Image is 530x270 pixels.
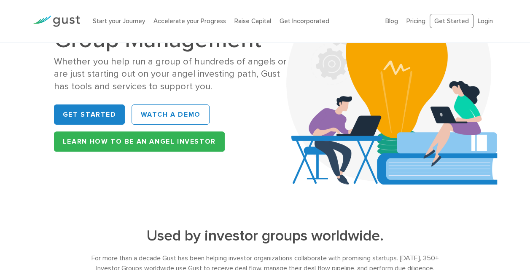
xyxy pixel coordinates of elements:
[406,17,425,25] a: Pricing
[132,104,209,125] a: WATCH A DEMO
[234,17,271,25] a: Raise Capital
[385,17,398,25] a: Blog
[280,17,329,25] a: Get Incorporated
[430,14,474,29] a: Get Started
[33,16,80,27] img: Gust Logo
[478,17,493,25] a: Login
[54,56,295,93] div: Whether you help run a group of hundreds of angels or are just starting out on your angel investi...
[54,4,295,51] h1: Simplified Investor Group Management
[153,17,226,25] a: Accelerate your Progress
[93,17,145,25] a: Start your Journey
[54,104,125,125] a: Get Started
[79,227,451,245] h2: Used by investor groups worldwide.
[54,131,225,152] a: Learn How to be an Angel Investor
